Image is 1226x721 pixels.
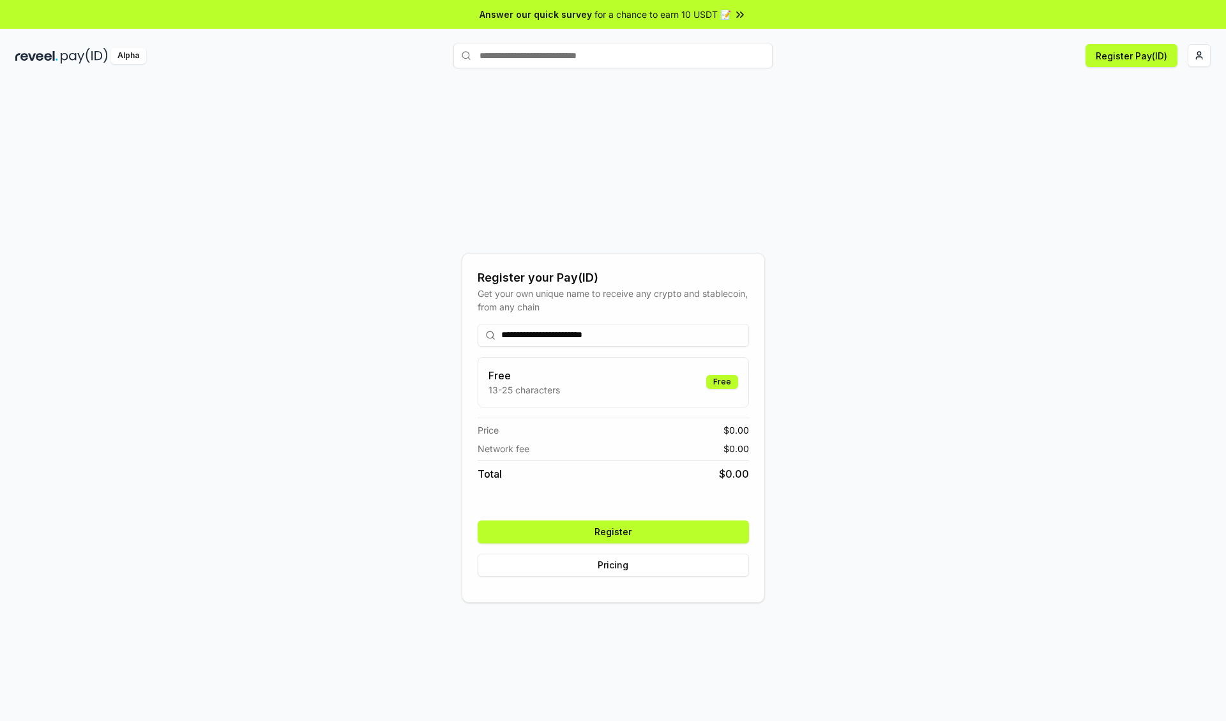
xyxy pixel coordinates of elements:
[480,8,592,21] span: Answer our quick survey
[478,442,529,455] span: Network fee
[478,520,749,543] button: Register
[61,48,108,64] img: pay_id
[478,269,749,287] div: Register your Pay(ID)
[723,423,749,437] span: $ 0.00
[706,375,738,389] div: Free
[723,442,749,455] span: $ 0.00
[478,466,502,482] span: Total
[488,383,560,397] p: 13-25 characters
[478,423,499,437] span: Price
[15,48,58,64] img: reveel_dark
[594,8,731,21] span: for a chance to earn 10 USDT 📝
[110,48,146,64] div: Alpha
[488,368,560,383] h3: Free
[1086,44,1177,67] button: Register Pay(ID)
[719,466,749,482] span: $ 0.00
[478,554,749,577] button: Pricing
[478,287,749,314] div: Get your own unique name to receive any crypto and stablecoin, from any chain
